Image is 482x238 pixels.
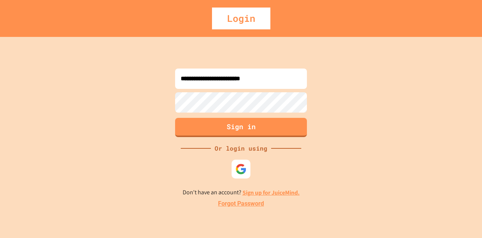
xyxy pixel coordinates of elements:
p: Don't have an account? [183,188,300,197]
div: Or login using [211,144,271,153]
a: Sign up for JuiceMind. [243,189,300,197]
div: Login [212,8,270,29]
img: google-icon.svg [235,163,247,175]
button: Sign in [175,118,307,137]
a: Forgot Password [218,199,264,208]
